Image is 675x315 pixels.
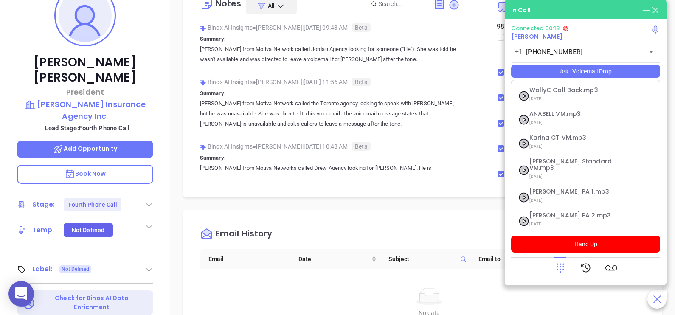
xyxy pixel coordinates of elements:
[388,254,457,264] span: Subject
[529,111,621,117] span: ANABELL VM.mp3
[529,171,621,182] span: [DATE]
[65,169,106,178] span: Book Now
[200,76,460,88] div: Binox AI Insights [PERSON_NAME] | [DATE] 11:56 AM
[529,141,621,152] span: [DATE]
[200,90,226,96] b: Summary:
[511,6,531,15] div: In Call
[511,24,543,32] span: Connected
[32,198,55,211] div: Stage:
[17,55,153,85] p: [PERSON_NAME] [PERSON_NAME]
[200,21,460,34] div: Binox AI Insights [PERSON_NAME] | [DATE] 09:43 AM
[470,249,560,269] th: Email to
[253,24,256,31] span: ●
[216,229,272,241] div: Email History
[200,140,460,153] div: Binox AI Insights [PERSON_NAME] | [DATE] 10:48 AM
[200,79,206,86] img: svg%3e
[253,143,256,150] span: ●
[515,47,523,57] p: +1
[37,294,147,312] p: Check for Binox AI Data Enrichment
[529,188,621,195] span: [PERSON_NAME] PA 1.mp3
[529,219,621,230] span: [DATE]
[511,236,660,253] button: Hang Up
[21,123,153,134] p: Lead Stage: Fourth Phone Call
[529,135,621,141] span: Karina CT VM.mp3
[352,78,370,86] span: Beta
[268,1,274,10] span: All
[511,32,562,41] a: [PERSON_NAME]
[17,98,153,122] a: [PERSON_NAME] Insurance Agency Inc.
[526,47,633,57] input: Enter phone number or name
[200,144,206,150] img: svg%3e
[200,25,206,31] img: svg%3e
[32,224,54,236] div: Temp:
[529,93,621,104] span: [DATE]
[200,249,290,269] th: Email
[200,155,226,161] b: Summary:
[352,23,370,32] span: Beta
[511,65,660,78] div: Voicemail Drop
[529,117,621,128] span: [DATE]
[645,46,657,58] button: Open
[529,195,621,206] span: [DATE]
[17,86,153,98] p: President
[529,158,621,171] span: [PERSON_NAME] Standard VM.mp3
[352,142,370,151] span: Beta
[290,249,380,269] th: Date
[200,44,460,65] p: [PERSON_NAME] from Motiva Network called Jordan Agency looking for someone ("He"). She was told h...
[253,79,256,85] span: ●
[529,212,621,219] span: [PERSON_NAME] PA 2.mp3
[545,24,560,32] span: 00:18
[200,36,226,42] b: Summary:
[32,263,53,276] div: Label:
[497,22,513,32] div: 98 %
[200,98,460,129] p: [PERSON_NAME] from Motiva Network called the Toronto agency looking to speak with [PERSON_NAME], ...
[200,163,460,194] p: [PERSON_NAME] from Motiva Networks called Drew Agency looking for [PERSON_NAME]. He is unavailabl...
[62,264,89,274] span: Not Defined
[68,198,118,211] div: Fourth Phone Call
[298,254,370,264] span: Date
[72,223,104,237] div: Not Defined
[53,144,118,153] span: Add Opportunity
[529,87,621,93] span: WallyC Call Back.mp3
